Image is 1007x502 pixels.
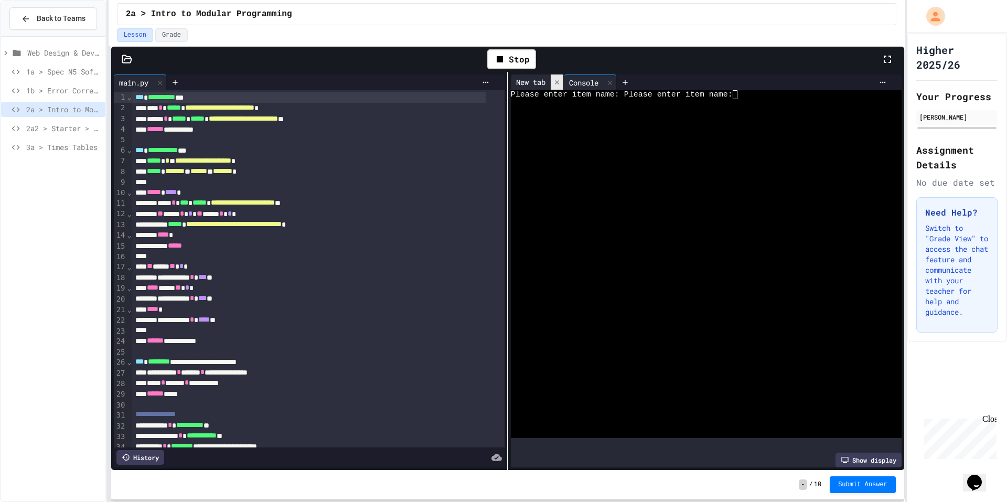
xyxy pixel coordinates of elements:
[114,347,127,358] div: 25
[916,176,998,189] div: No due date set
[114,315,127,326] div: 22
[127,231,132,239] span: Fold line
[916,89,998,104] h2: Your Progress
[37,13,85,24] span: Back to Teams
[4,4,72,67] div: Chat with us now!Close
[915,4,948,28] div: My Account
[26,142,101,153] span: 3a > Times Tables
[155,28,188,42] button: Grade
[114,114,127,124] div: 3
[126,8,292,20] span: 2a > Intro to Modular Programming
[9,7,97,30] button: Back to Teams
[835,453,902,467] div: Show display
[114,421,127,432] div: 32
[114,252,127,262] div: 16
[114,124,127,135] div: 4
[127,188,132,197] span: Fold line
[114,273,127,283] div: 18
[114,389,127,400] div: 29
[114,156,127,166] div: 7
[127,263,132,271] span: Fold line
[114,74,167,90] div: main.py
[925,223,989,317] p: Switch to "Grade View" to access the chat feature and communicate with your teacher for help and ...
[114,230,127,241] div: 14
[114,442,127,453] div: 34
[127,284,132,292] span: Fold line
[114,262,127,272] div: 17
[114,400,127,411] div: 30
[114,145,127,156] div: 6
[27,47,101,58] span: Web Design & Development
[114,357,127,368] div: 26
[127,305,132,314] span: Fold line
[26,123,101,134] span: 2a2 > Starter > Parameter Passing
[127,146,132,154] span: Fold line
[916,42,998,72] h1: Higher 2025/26
[114,326,127,337] div: 23
[838,480,887,489] span: Submit Answer
[127,210,132,218] span: Fold line
[117,28,153,42] button: Lesson
[114,77,154,88] div: main.py
[114,241,127,252] div: 15
[114,103,127,113] div: 2
[799,479,807,490] span: -
[127,358,132,366] span: Fold line
[114,135,127,145] div: 5
[114,432,127,442] div: 33
[114,177,127,188] div: 9
[487,49,536,69] div: Stop
[114,167,127,177] div: 8
[114,198,127,209] div: 11
[26,85,101,96] span: 1b > Error Correction - N5 Spec
[116,450,164,465] div: History
[114,283,127,294] div: 19
[114,294,127,305] div: 20
[814,480,821,489] span: 10
[564,77,604,88] div: Console
[114,379,127,389] div: 28
[114,336,127,347] div: 24
[919,112,994,122] div: [PERSON_NAME]
[114,92,127,103] div: 1
[511,77,551,88] div: New tab
[925,206,989,219] h3: Need Help?
[114,368,127,379] div: 27
[114,410,127,421] div: 31
[809,480,813,489] span: /
[916,143,998,172] h2: Assignment Details
[26,104,101,115] span: 2a > Intro to Modular Programming
[114,209,127,219] div: 12
[114,305,127,315] div: 21
[830,476,896,493] button: Submit Answer
[26,66,101,77] span: 1a > Spec N5 Software Assignment
[963,460,997,492] iframe: chat widget
[511,74,564,90] div: New tab
[114,188,127,198] div: 10
[564,74,617,90] div: Console
[114,220,127,230] div: 13
[511,90,733,99] span: Please enter item name: Please enter item name:
[127,93,132,101] span: Fold line
[920,414,997,459] iframe: chat widget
